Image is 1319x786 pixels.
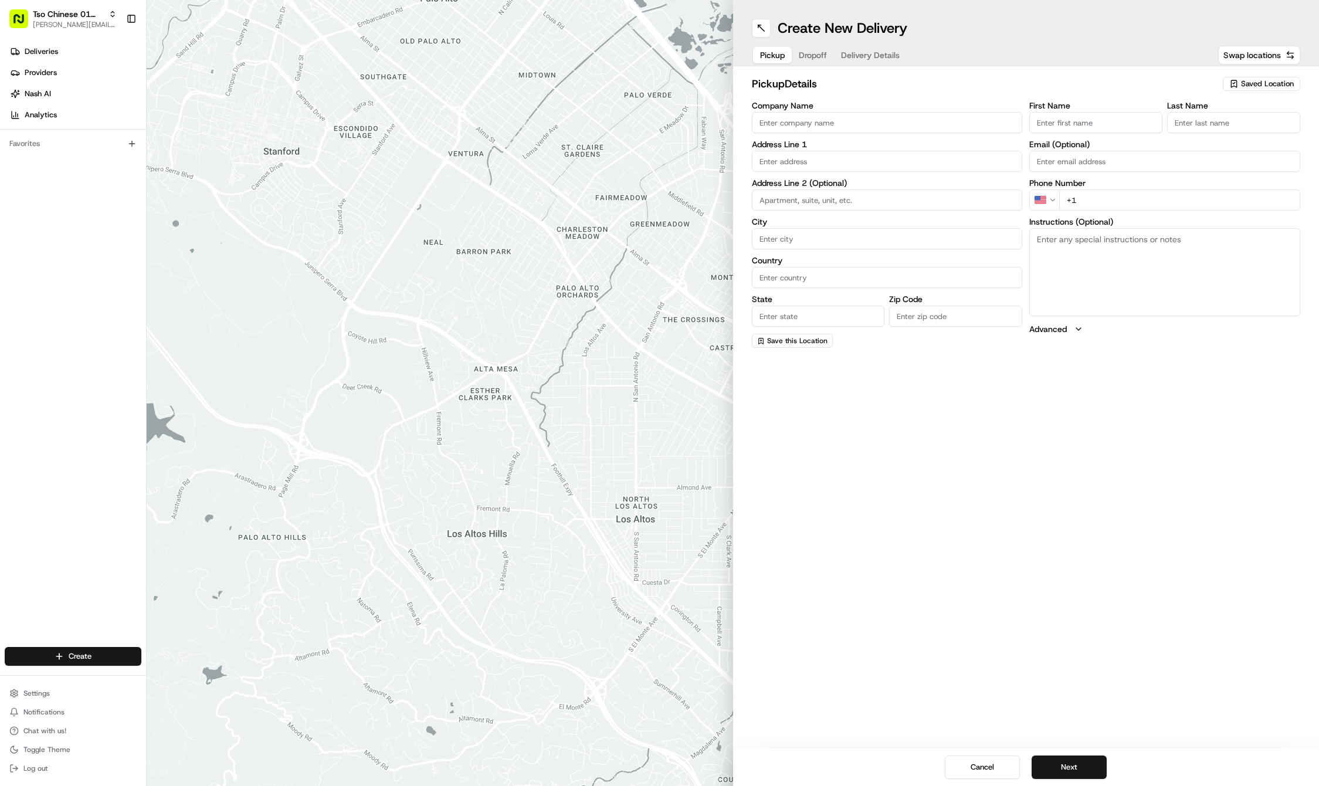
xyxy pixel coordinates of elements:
[5,63,146,82] a: Providers
[33,20,117,29] button: [PERSON_NAME][EMAIL_ADDRESS][DOMAIN_NAME]
[945,755,1020,779] button: Cancel
[1029,112,1162,133] input: Enter first name
[69,651,91,662] span: Create
[1029,323,1300,335] button: Advanced
[23,707,65,717] span: Notifications
[752,267,1023,288] input: Enter country
[778,19,907,38] h1: Create New Delivery
[5,134,141,153] div: Favorites
[1029,218,1300,226] label: Instructions (Optional)
[799,49,827,61] span: Dropoff
[752,140,1023,148] label: Address Line 1
[752,151,1023,172] input: Enter address
[1241,79,1294,89] span: Saved Location
[1218,46,1300,65] button: Swap locations
[5,5,121,33] button: Tso Chinese 01 Cherrywood[PERSON_NAME][EMAIL_ADDRESS][DOMAIN_NAME]
[1059,189,1300,211] input: Enter phone number
[760,49,785,61] span: Pickup
[1029,101,1162,110] label: First Name
[5,760,141,777] button: Log out
[23,689,50,698] span: Settings
[1167,101,1300,110] label: Last Name
[1029,151,1300,172] input: Enter email address
[889,306,1022,327] input: Enter zip code
[1029,179,1300,187] label: Phone Number
[752,76,1216,92] h2: pickup Details
[5,42,146,61] a: Deliveries
[23,726,66,736] span: Chat with us!
[25,89,51,99] span: Nash AI
[5,106,146,124] a: Analytics
[5,647,141,666] button: Create
[5,84,146,103] a: Nash AI
[5,685,141,702] button: Settings
[1223,76,1300,92] button: Saved Location
[752,189,1023,211] input: Apartment, suite, unit, etc.
[752,179,1023,187] label: Address Line 2 (Optional)
[889,295,1022,303] label: Zip Code
[23,764,48,773] span: Log out
[1029,323,1067,335] label: Advanced
[25,110,57,120] span: Analytics
[752,228,1023,249] input: Enter city
[1029,140,1300,148] label: Email (Optional)
[25,67,57,78] span: Providers
[5,741,141,758] button: Toggle Theme
[25,46,58,57] span: Deliveries
[1032,755,1107,779] button: Next
[767,336,828,345] span: Save this Location
[23,745,70,754] span: Toggle Theme
[33,8,104,20] button: Tso Chinese 01 Cherrywood
[5,704,141,720] button: Notifications
[752,218,1023,226] label: City
[752,101,1023,110] label: Company Name
[752,334,833,348] button: Save this Location
[5,723,141,739] button: Chat with us!
[752,256,1023,265] label: Country
[1167,112,1300,133] input: Enter last name
[1223,49,1281,61] span: Swap locations
[752,306,885,327] input: Enter state
[752,295,885,303] label: State
[752,112,1023,133] input: Enter company name
[841,49,900,61] span: Delivery Details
